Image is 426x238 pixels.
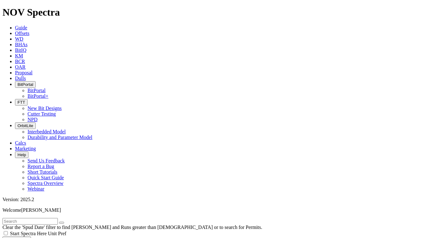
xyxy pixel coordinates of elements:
a: New Bit Designs [28,106,62,111]
a: Dulls [15,76,26,81]
a: Quick Start Guide [28,175,64,180]
a: Durability and Parameter Model [28,135,93,140]
a: Short Tutorials [28,169,58,175]
a: Cutter Testing [28,111,56,117]
a: WD [15,36,23,42]
input: Search [3,218,58,225]
a: NPD [28,117,38,122]
a: Report a Bug [28,164,54,169]
a: Calcs [15,140,26,146]
a: Marketing [15,146,36,151]
a: KM [15,53,23,58]
input: Start Spectra Here [4,231,8,235]
a: BCR [15,59,25,64]
a: Proposal [15,70,33,75]
a: Spectra Overview [28,181,63,186]
p: Welcome [3,207,423,213]
span: BitPortal [18,82,33,87]
span: Clear the 'Spud Date' filter to find [PERSON_NAME] and Runs greater than [DEMOGRAPHIC_DATA] or to... [3,225,262,230]
a: Webinar [28,186,44,191]
a: BitPortal [28,88,46,93]
span: Start Spectra Here [10,231,47,236]
a: Send Us Feedback [28,158,65,163]
button: Help [15,151,28,158]
span: FTT [18,100,25,105]
button: BitPortal [15,81,36,88]
a: OAR [15,64,26,70]
span: OrbitLite [18,123,33,128]
span: Help [18,152,26,157]
a: BHAs [15,42,28,47]
button: FTT [15,99,28,106]
a: BitIQ [15,47,26,53]
a: Guide [15,25,27,30]
span: Unit Pref [48,231,66,236]
a: Offsets [15,31,29,36]
a: BitPortal+ [28,93,48,99]
a: Interbedded Model [28,129,66,134]
h1: NOV Spectra [3,7,423,18]
div: Version: 2025.2 [3,197,423,202]
button: OrbitLite [15,122,36,129]
span: [PERSON_NAME] [21,207,61,213]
